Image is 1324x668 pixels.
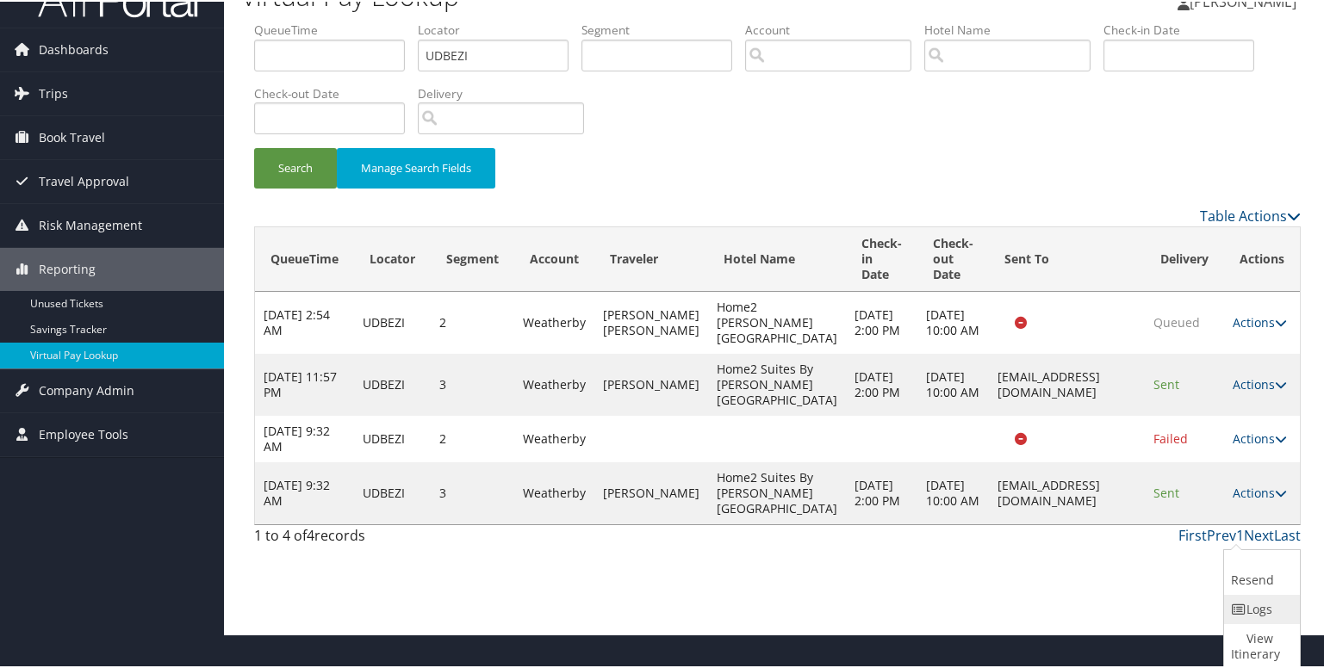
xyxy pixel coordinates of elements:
[255,290,354,352] td: [DATE] 2:54 AM
[708,461,846,523] td: Home2 Suites By [PERSON_NAME][GEOGRAPHIC_DATA]
[354,226,431,290] th: Locator: activate to sort column ascending
[255,226,354,290] th: QueueTime: activate to sort column ascending
[254,146,337,187] button: Search
[354,461,431,523] td: UDBEZI
[1153,374,1179,391] span: Sent
[1145,226,1224,290] th: Delivery: activate to sort column ascending
[254,523,496,553] div: 1 to 4 of records
[581,20,745,37] label: Segment
[1207,524,1236,543] a: Prev
[337,146,495,187] button: Manage Search Fields
[431,352,514,414] td: 3
[594,290,708,352] td: [PERSON_NAME] [PERSON_NAME]
[917,226,989,290] th: Check-out Date: activate to sort column ascending
[1153,429,1188,445] span: Failed
[1224,622,1296,667] a: View Itinerary
[846,461,917,523] td: [DATE] 2:00 PM
[1274,524,1301,543] a: Last
[1103,20,1267,37] label: Check-in Date
[254,20,418,37] label: QueueTime
[354,414,431,461] td: UDBEZI
[418,83,597,101] label: Delivery
[989,226,1145,290] th: Sent To: activate to sort column descending
[917,290,989,352] td: [DATE] 10:00 AM
[594,226,708,290] th: Traveler: activate to sort column ascending
[846,290,917,352] td: [DATE] 2:00 PM
[418,20,581,37] label: Locator
[1224,548,1296,593] a: Resend
[1233,429,1287,445] a: Actions
[924,20,1103,37] label: Hotel Name
[745,20,924,37] label: Account
[1153,483,1179,499] span: Sent
[1233,483,1287,499] a: Actions
[354,352,431,414] td: UDBEZI
[39,246,96,289] span: Reporting
[39,411,128,455] span: Employee Tools
[1224,593,1296,622] a: Logs
[708,226,846,290] th: Hotel Name: activate to sort column ascending
[1233,312,1287,329] a: Actions
[1236,524,1244,543] a: 1
[255,461,354,523] td: [DATE] 9:32 AM
[989,352,1145,414] td: [EMAIL_ADDRESS][DOMAIN_NAME]
[708,290,846,352] td: Home2 [PERSON_NAME][GEOGRAPHIC_DATA]
[917,461,989,523] td: [DATE] 10:00 AM
[1224,226,1300,290] th: Actions
[39,27,109,70] span: Dashboards
[1233,374,1287,391] a: Actions
[39,368,134,411] span: Company Admin
[39,202,142,245] span: Risk Management
[255,414,354,461] td: [DATE] 9:32 AM
[431,290,514,352] td: 2
[594,461,708,523] td: [PERSON_NAME]
[39,158,129,201] span: Travel Approval
[1153,312,1200,329] span: Queued
[846,352,917,414] td: [DATE] 2:00 PM
[917,352,989,414] td: [DATE] 10:00 AM
[39,114,105,158] span: Book Travel
[431,226,514,290] th: Segment: activate to sort column ascending
[307,524,314,543] span: 4
[431,461,514,523] td: 3
[514,226,594,290] th: Account: activate to sort column ascending
[1178,524,1207,543] a: First
[514,461,594,523] td: Weatherby
[514,414,594,461] td: Weatherby
[1200,205,1301,224] a: Table Actions
[846,226,917,290] th: Check-in Date: activate to sort column ascending
[354,290,431,352] td: UDBEZI
[254,83,418,101] label: Check-out Date
[1244,524,1274,543] a: Next
[989,461,1145,523] td: [EMAIL_ADDRESS][DOMAIN_NAME]
[431,414,514,461] td: 2
[708,352,846,414] td: Home2 Suites By [PERSON_NAME][GEOGRAPHIC_DATA]
[514,352,594,414] td: Weatherby
[39,71,68,114] span: Trips
[255,352,354,414] td: [DATE] 11:57 PM
[514,290,594,352] td: Weatherby
[594,352,708,414] td: [PERSON_NAME]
